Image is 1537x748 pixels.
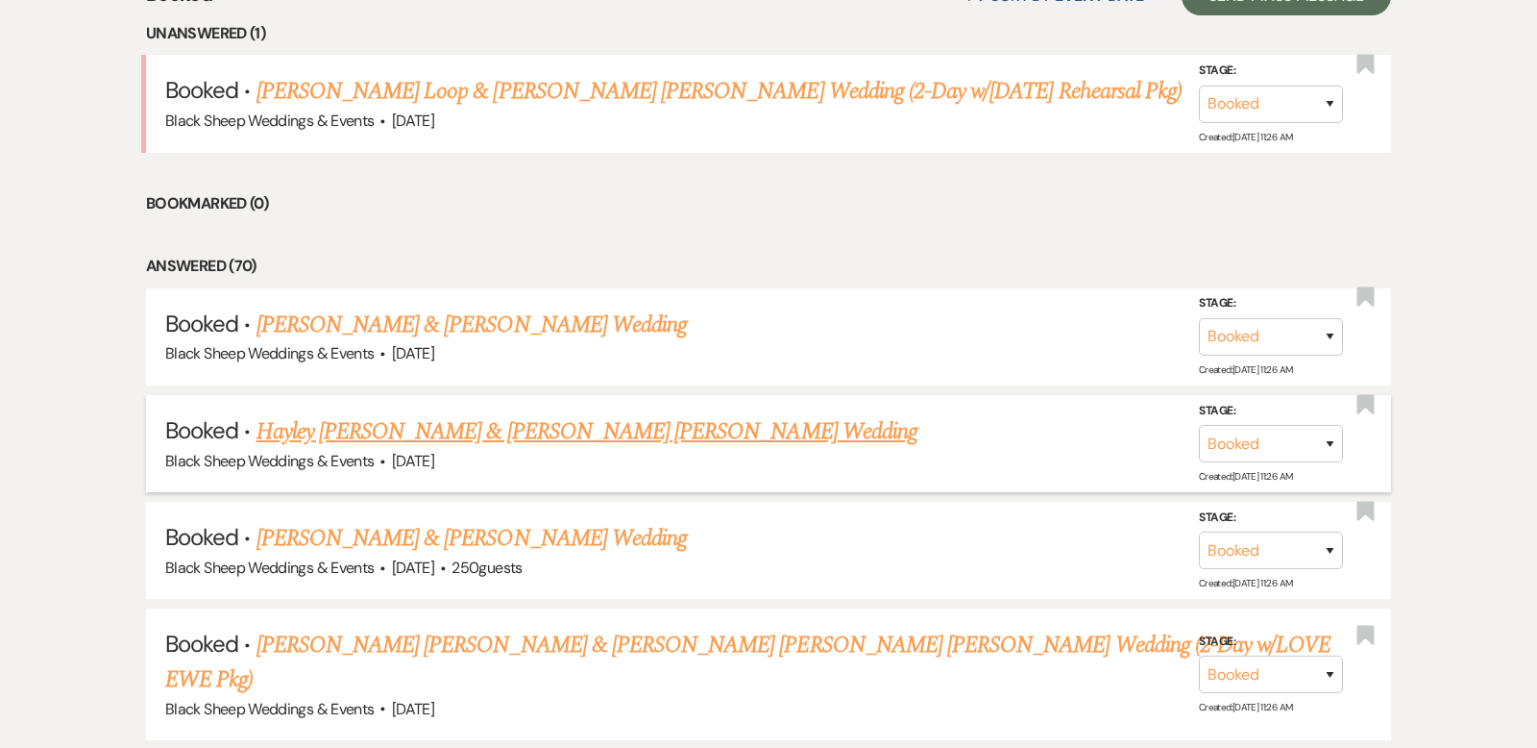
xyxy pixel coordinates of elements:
label: Stage: [1199,508,1343,529]
a: [PERSON_NAME] [PERSON_NAME] & [PERSON_NAME] [PERSON_NAME] [PERSON_NAME] Wedding (2-Day w/LOVE EWE... [165,628,1330,697]
span: [DATE] [392,343,434,363]
span: Created: [DATE] 11:26 AM [1199,577,1292,589]
span: 250 guests [451,558,522,578]
label: Stage: [1199,632,1343,653]
span: Created: [DATE] 11:26 AM [1199,130,1292,142]
li: Unanswered (1) [146,21,1391,46]
label: Stage: [1199,400,1343,421]
span: Black Sheep Weddings & Events [165,699,374,719]
span: Booked [165,309,238,338]
a: [PERSON_NAME] & [PERSON_NAME] Wedding [256,308,687,342]
span: Black Sheep Weddings & Events [165,451,374,471]
span: [DATE] [392,699,434,719]
span: Black Sheep Weddings & Events [165,111,374,131]
span: Black Sheep Weddings & Events [165,558,374,578]
li: Bookmarked (0) [146,191,1391,216]
span: [DATE] [392,451,434,471]
span: [DATE] [392,111,434,131]
a: [PERSON_NAME] Loop & [PERSON_NAME] [PERSON_NAME] Wedding (2-Day w/[DATE] Rehearsal Pkg) [256,74,1182,109]
span: Booked [165,75,238,105]
span: Created: [DATE] 11:26 AM [1199,470,1292,483]
span: Created: [DATE] 11:26 AM [1199,701,1292,713]
label: Stage: [1199,293,1343,314]
label: Stage: [1199,61,1343,82]
span: [DATE] [392,558,434,578]
span: Booked [165,522,238,552]
a: Hayley [PERSON_NAME] & [PERSON_NAME] [PERSON_NAME] Wedding [256,414,917,449]
span: Booked [165,629,238,659]
span: Created: [DATE] 11:26 AM [1199,363,1292,376]
span: Black Sheep Weddings & Events [165,343,374,363]
a: [PERSON_NAME] & [PERSON_NAME] Wedding [256,521,687,556]
span: Booked [165,415,238,445]
li: Answered (70) [146,254,1391,279]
